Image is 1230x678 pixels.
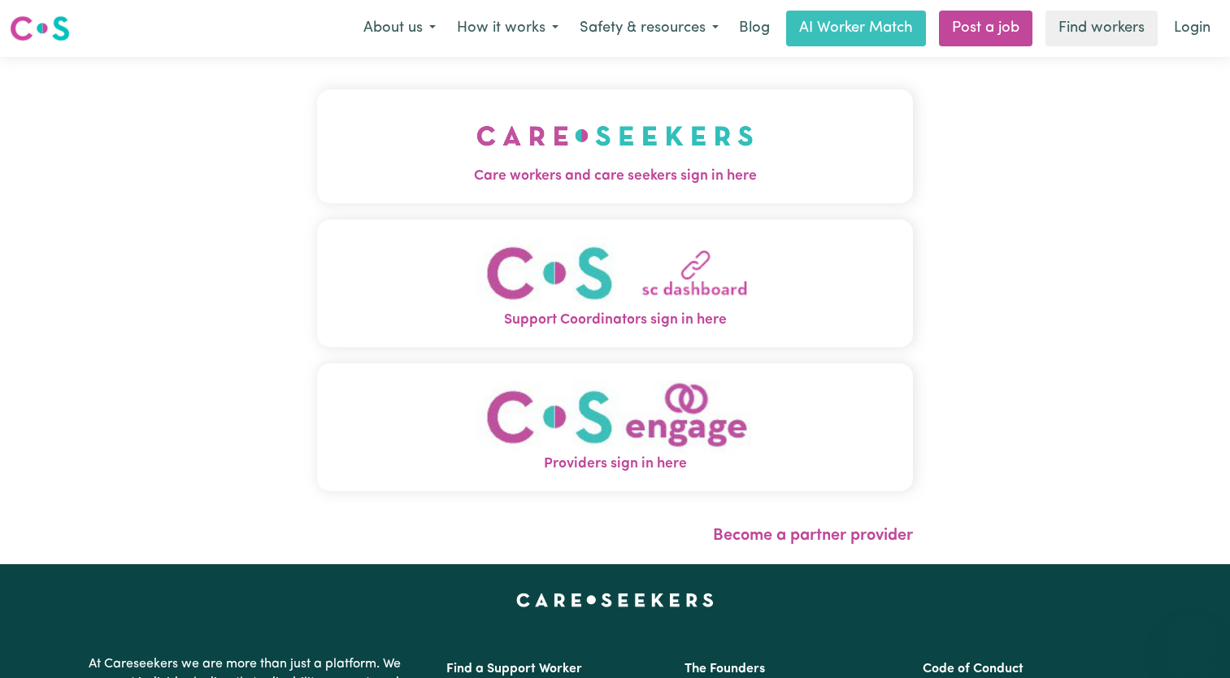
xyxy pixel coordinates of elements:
img: Careseekers logo [10,14,70,43]
button: Support Coordinators sign in here [317,219,913,347]
a: Code of Conduct [923,663,1024,676]
span: Providers sign in here [317,454,913,475]
button: Providers sign in here [317,363,913,491]
a: AI Worker Match [786,11,926,46]
a: Careseekers home page [516,593,714,606]
span: Support Coordinators sign in here [317,310,913,331]
a: Find a Support Worker [446,663,582,676]
a: Blog [729,11,780,46]
a: The Founders [685,663,765,676]
a: Find workers [1045,11,1158,46]
a: Post a job [939,11,1032,46]
iframe: Button to launch messaging window [1165,613,1217,665]
a: Careseekers logo [10,10,70,47]
button: How it works [446,11,569,46]
button: Care workers and care seekers sign in here [317,89,913,203]
button: Safety & resources [569,11,729,46]
span: Care workers and care seekers sign in here [317,166,913,187]
a: Become a partner provider [713,528,913,544]
button: About us [353,11,446,46]
a: Login [1164,11,1220,46]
